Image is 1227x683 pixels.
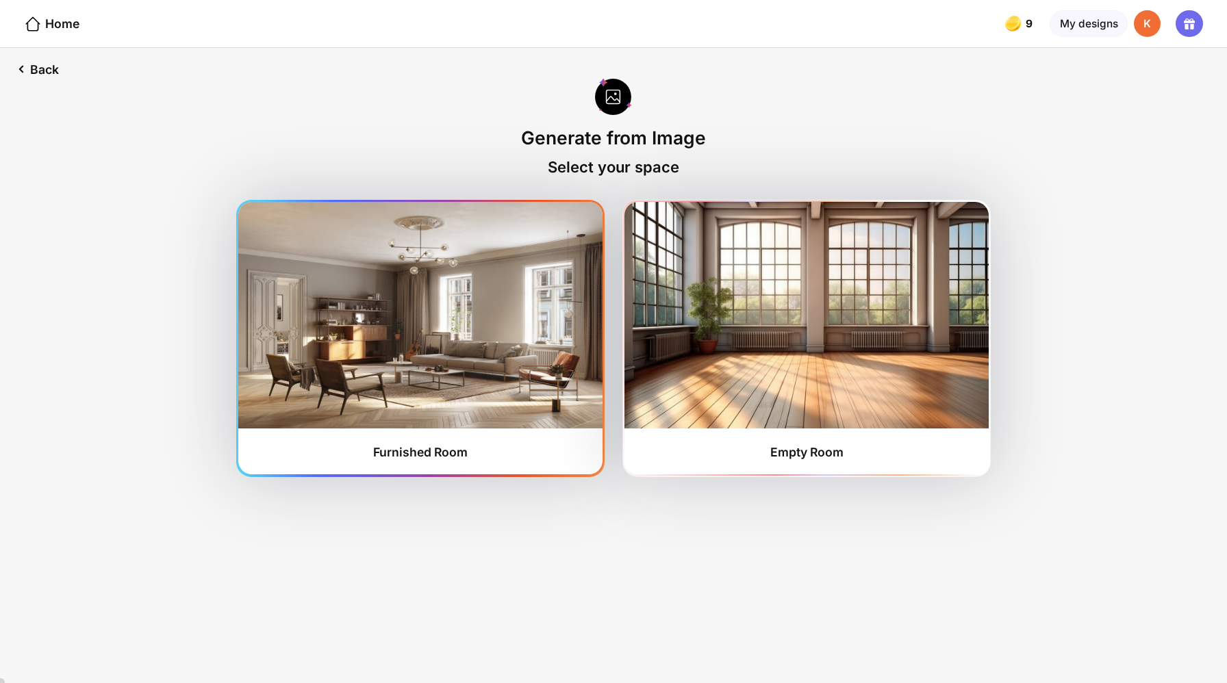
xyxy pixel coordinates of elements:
img: furnishedRoom1.jpg [238,202,602,428]
div: Select your space [548,158,679,176]
div: K [1134,10,1161,38]
span: 9 [1026,18,1035,30]
div: Furnished Room [373,445,468,459]
div: Generate from Image [521,127,706,149]
div: Empty Room [770,445,844,459]
div: Home [24,15,79,33]
div: My designs [1050,10,1127,38]
img: furnishedRoom2.jpg [624,202,988,428]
